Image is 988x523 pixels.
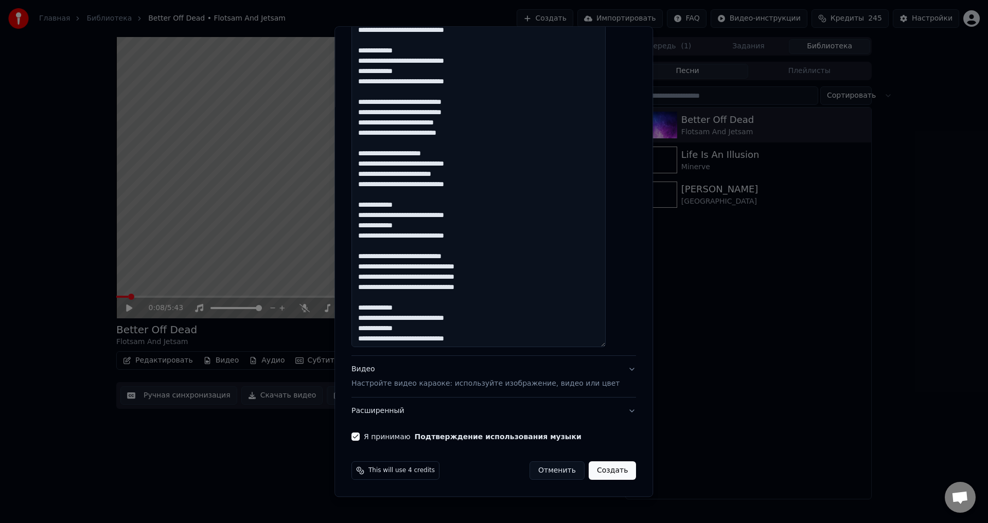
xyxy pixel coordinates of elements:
[351,379,620,389] p: Настройте видео караоке: используйте изображение, видео или цвет
[364,434,581,441] label: Я принимаю
[415,434,581,441] button: Я принимаю
[368,467,435,475] span: This will use 4 credits
[530,462,585,480] button: Отменить
[351,365,620,389] div: Видео
[351,398,636,425] button: Расширенный
[351,356,636,398] button: ВидеоНастройте видео караоке: используйте изображение, видео или цвет
[589,462,636,480] button: Создать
